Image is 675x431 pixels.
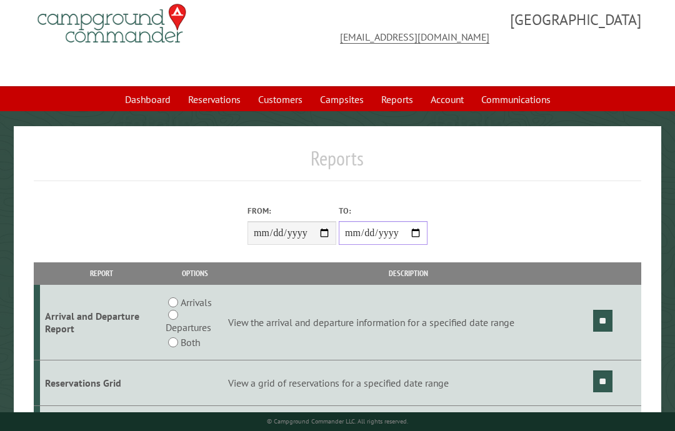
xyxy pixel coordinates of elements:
[226,262,591,284] th: Description
[374,87,421,111] a: Reports
[339,205,427,217] label: To:
[40,262,164,284] th: Report
[312,87,371,111] a: Campsites
[40,360,164,406] td: Reservations Grid
[226,360,591,406] td: View a grid of reservations for a specified date range
[164,262,226,284] th: Options
[337,9,641,71] span: [GEOGRAPHIC_DATA]
[226,285,591,360] td: View the arrival and departure information for a specified date range
[166,320,211,335] label: Departures
[181,335,200,350] label: Both
[117,87,178,111] a: Dashboard
[267,417,408,425] small: © Campground Commander LLC. All rights reserved.
[181,295,212,310] label: Arrivals
[40,285,164,360] td: Arrival and Departure Report
[34,146,641,181] h1: Reports
[474,87,558,111] a: Communications
[181,87,248,111] a: Reservations
[423,87,471,111] a: Account
[247,205,336,217] label: From:
[251,87,310,111] a: Customers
